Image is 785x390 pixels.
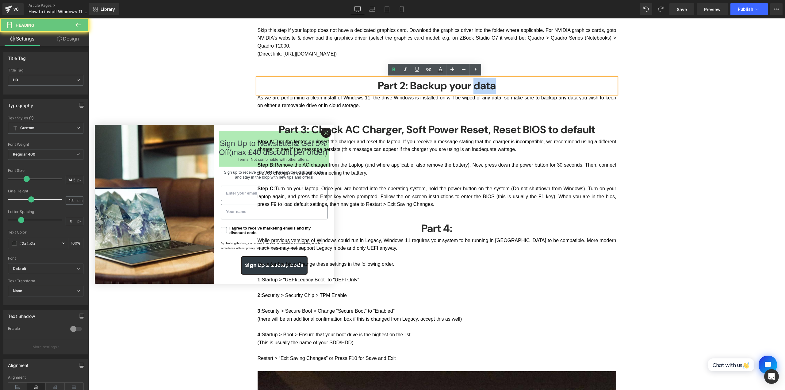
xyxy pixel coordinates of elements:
[169,289,528,297] p: Security > Secure Boot > Change “Secure Boot” to “Enabled”
[13,152,36,156] b: Regular 400
[29,9,87,14] span: How to install Windows 11 on a Lenovo laptop
[655,3,667,15] button: Redo
[8,310,35,319] div: Text Shadow
[169,168,186,173] span: Step C:
[89,3,119,15] a: New Library
[12,5,20,13] div: v6
[8,279,83,283] div: Text Transform
[77,199,82,203] span: em
[46,32,90,46] a: Design
[394,3,409,15] a: Mobile
[8,168,83,173] div: Font Size
[738,7,753,12] span: Publish
[640,3,652,15] button: Undo
[169,202,528,218] h3: Part 4:
[13,288,22,293] b: None
[8,375,83,380] div: Alignment
[169,166,528,190] p: Turn on your laptop. Once you are booted into the operating system, hold the power button on the ...
[704,6,721,13] span: Preview
[8,256,83,261] div: Font
[169,218,528,234] p: While previous versions of Windows could run in Legacy, Windows 11 requires your system to be run...
[169,336,528,344] p: Restart > “Exit Saving Changes” or Press F10 for Save and Exit
[169,312,528,320] p: Startup > Boot > Ensure that your boot drive is the highest on the list
[20,125,34,131] b: Custom
[169,320,528,328] p: (This is usually the name of your SDD/HDD)
[169,103,528,119] h3: Part 3: Check AC Charger, Soft Power Reset, Reset BIOS to default
[169,257,528,265] p: Startup > “UEFI/Legacy Boot” to “UEFI Only”
[697,3,728,15] a: Preview
[169,121,186,126] span: Step A:
[4,340,88,354] button: More settings
[8,359,29,368] div: Alignment
[169,143,528,158] p: Remove the AC charger from the Laptop (and where applicable, also remove the battery). Now, press...
[29,3,99,8] a: Article Pages
[68,238,83,249] div: %
[101,6,115,12] span: Library
[380,3,394,15] a: Tablet
[8,189,83,193] div: Line Height
[365,3,380,15] a: Laptop
[13,78,18,82] b: H3
[169,119,528,135] p: Turn the laptop on, insert the charger and reset the laptop. If you receive a message stating tha...
[8,52,26,61] div: Title Tag
[169,314,173,319] span: 4:
[169,144,186,149] span: Step B:
[8,142,83,147] div: Font Weight
[19,240,59,247] input: Color
[8,230,83,234] div: Text Color
[169,242,528,250] p: Re-enter the bios. Change these settings in the following order.
[169,259,173,264] span: 1:
[677,6,687,13] span: Save
[8,326,64,333] div: Enable
[16,23,34,28] span: Heading
[730,3,768,15] button: Publish
[169,273,528,281] p: Security > Security Chip > TPM Enable
[33,344,57,350] p: More settings
[8,68,83,72] div: Title Tag
[169,32,528,40] p: (Direct link: [URL][DOMAIN_NAME])
[770,3,783,15] button: More
[169,60,528,75] h3: Part 2: Backup your data
[169,8,528,32] p: Skip this step if your laptop does not have a dedicated graphics card. Download the graphics driv...
[169,297,528,305] p: (there will be an additional confirmation box if this is changed from Legacy, accept this as well)
[8,99,33,108] div: Typography
[8,115,83,120] div: Text Styles
[169,75,528,91] p: As we are performing a clean install of Windows 11, the drive Windows is installed on will be wip...
[610,329,696,372] iframe: Tidio Chat
[169,290,173,295] span: 3:
[13,266,26,272] i: Default
[77,178,82,182] span: px
[8,210,83,214] div: Letter Spacing
[2,3,24,15] a: v6
[764,369,779,384] div: Open Intercom Messenger
[77,219,82,223] span: px
[350,3,365,15] a: Desktop
[169,274,173,280] span: 2:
